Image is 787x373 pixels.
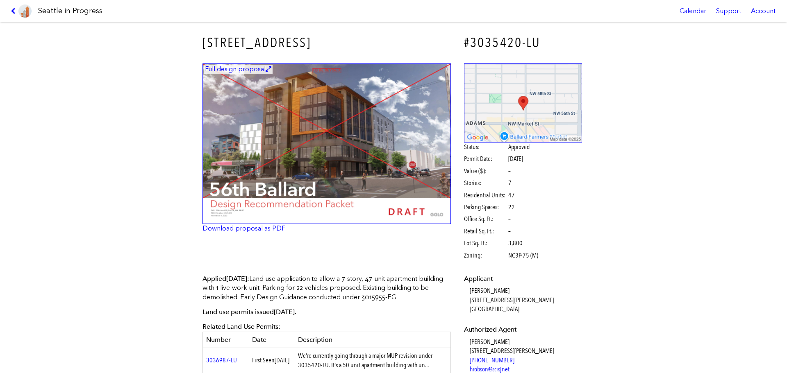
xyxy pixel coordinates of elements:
span: – [508,227,511,236]
span: Retail Sq. Ft.: [464,227,507,236]
span: 47 [508,191,515,200]
span: 3,800 [508,239,523,248]
span: – [508,215,511,224]
span: [DATE] [274,308,295,316]
a: [PHONE_NUMBER] [470,356,514,364]
img: staticmap [464,63,582,142]
h1: Seattle in Progress [38,6,102,16]
span: 22 [508,203,515,212]
dt: Authorized Agent [464,325,582,334]
span: Stories: [464,179,507,188]
span: Office Sq. Ft.: [464,215,507,224]
span: Value ($): [464,167,507,176]
th: Number [203,332,249,348]
span: Permit Date: [464,154,507,163]
img: favicon-96x96.png [18,5,32,18]
span: Lot Sq. Ft.: [464,239,507,248]
th: Date [249,332,295,348]
a: Download proposal as PDF [202,224,285,232]
span: Residential Units: [464,191,507,200]
span: Applied : [202,275,249,283]
figcaption: Full design proposal [204,65,273,74]
h3: [STREET_ADDRESS] [202,34,451,52]
a: hrobson@scisjnet [470,365,510,373]
h4: #3035420-LU [464,34,582,52]
span: [DATE] [508,155,523,163]
p: Land use application to allow a 7-story, 47-unit apartment building with 1 live-work unit. Parkin... [202,274,451,302]
th: Description [295,332,451,348]
span: 7 [508,179,512,188]
span: Approved [508,142,530,151]
span: [DATE] [275,356,289,364]
span: NC3P-75 (M) [508,251,538,260]
span: Zoning: [464,251,507,260]
p: Land use permits issued . [202,307,451,316]
a: Full design proposal [202,63,451,224]
dd: [PERSON_NAME] [STREET_ADDRESS][PERSON_NAME] [GEOGRAPHIC_DATA] [470,286,582,314]
span: [DATE] [226,275,247,283]
span: Parking Spaces: [464,203,507,212]
a: 3036987-LU [206,356,237,364]
dt: Applicant [464,274,582,283]
span: – [508,167,511,176]
img: 1.jpg [202,63,451,224]
span: Related Land Use Permits: [202,323,280,330]
span: Status: [464,142,507,151]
